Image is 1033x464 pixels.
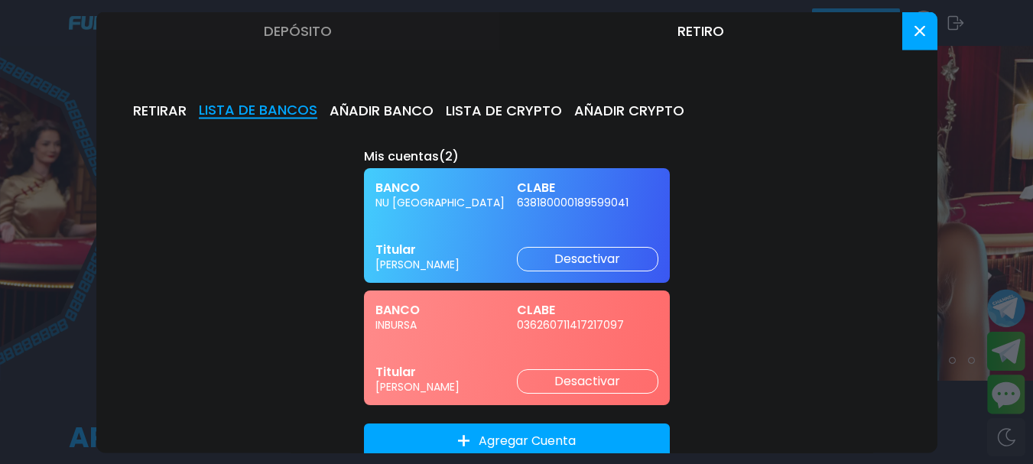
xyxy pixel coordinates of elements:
button: AÑADIR BANCO [330,102,434,118]
span: Titular [375,363,517,379]
span: CLABE [517,179,658,195]
button: LISTA DE CRYPTO [446,102,562,118]
span: Titular [375,241,517,257]
button: Depósito [96,11,499,50]
button: AÑADIR CRYPTO [574,102,684,118]
span: 638180000189599041 [517,195,658,209]
button: Retiro [499,11,902,50]
button: Desactivar [517,246,658,271]
button: RETIRAR [133,102,187,118]
span: [PERSON_NAME] [375,379,517,393]
button: Desactivar [517,368,658,393]
span: BANCO [375,179,517,195]
button: Agregar Cuenta [364,423,670,458]
span: CLABE [517,301,658,317]
span: [PERSON_NAME] [375,257,517,271]
button: LISTA DE BANCOS [199,102,317,118]
span: 036260711417217097 [517,317,658,331]
div: Mis cuentas ( 2 ) [364,148,670,164]
span: INBURSA [375,317,517,331]
span: BANCO [375,301,517,317]
span: NU [GEOGRAPHIC_DATA] [375,195,517,209]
